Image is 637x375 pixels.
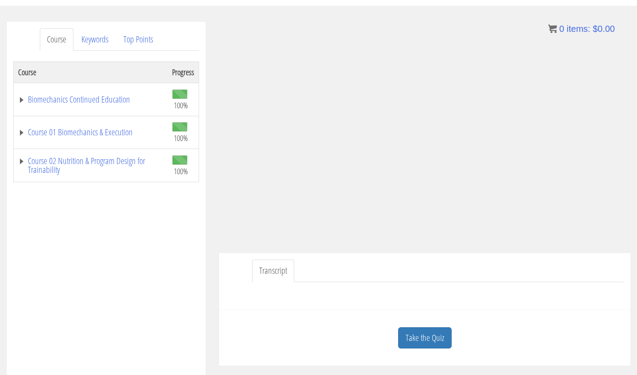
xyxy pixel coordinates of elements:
[14,61,168,83] th: Course
[593,24,615,34] bdi: 0.00
[18,157,163,174] a: Course 02 Nutrition & Program Design for Trainability
[174,133,188,143] span: 100%
[116,28,160,51] a: Top Points
[252,260,294,282] a: Transcript
[567,24,590,34] span: items:
[168,61,199,83] th: Progress
[559,24,564,34] span: 0
[548,24,615,34] a: 0 items: $0.00
[398,327,452,349] a: Take the Quiz
[18,128,163,137] a: Course 01 Biomechanics & Execution
[548,24,557,33] img: icon11.png
[593,24,598,34] span: $
[18,95,163,104] a: Biomechanics Continued Education
[74,28,115,51] a: Keywords
[174,166,188,176] span: 100%
[40,28,73,51] a: Course
[174,100,188,110] span: 100%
